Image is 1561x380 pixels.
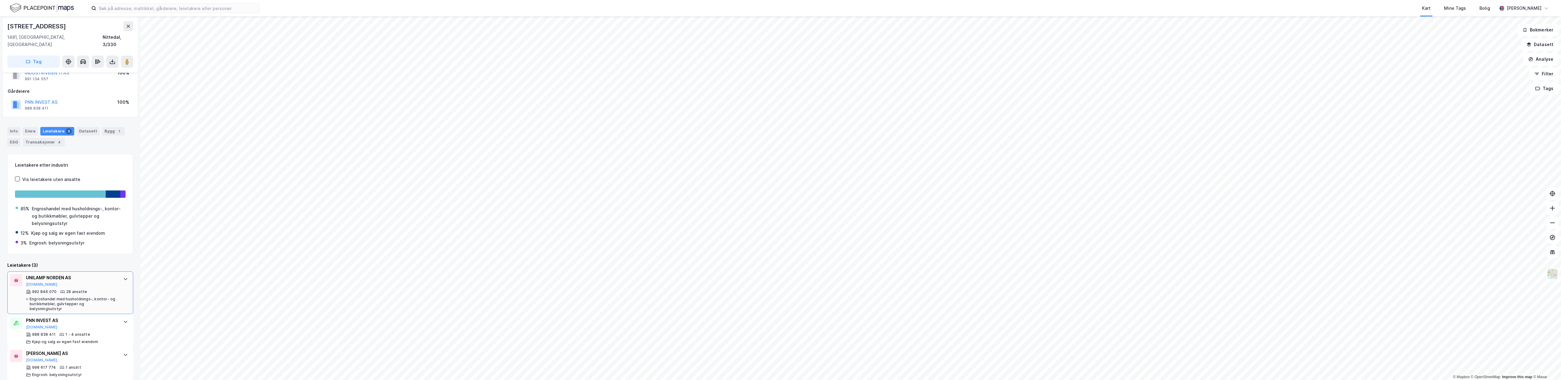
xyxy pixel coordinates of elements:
div: Leietakere (3) [7,262,133,269]
img: Z [1547,268,1558,280]
button: [DOMAIN_NAME] [26,325,57,330]
button: Analyse [1523,53,1559,65]
div: Transaksjoner [23,138,65,147]
div: Datasett [77,127,100,136]
a: Improve this map [1502,375,1532,379]
div: Kjøp og salg av egen fast eiendom [32,339,98,344]
div: 3% [20,239,27,247]
button: Tag [7,56,60,68]
button: [DOMAIN_NAME] [26,282,57,287]
iframe: Chat Widget [1530,351,1561,380]
div: Nittedal, 3/330 [103,34,133,48]
div: [PERSON_NAME] [1507,5,1541,12]
div: Engroshandel med husholdnings-, kontor- og butikkmøbler, gulvtepper og belysningsutstyr [32,205,125,227]
div: ESG [7,138,20,147]
div: 3 [66,128,72,134]
img: logo.f888ab2527a4732fd821a326f86c7f29.svg [10,3,74,13]
div: Info [7,127,20,136]
div: 992 846 070 [32,289,57,294]
div: 4 [56,139,62,145]
div: Bolig [1479,5,1490,12]
div: 85% [20,205,29,212]
div: 991 134 557 [25,77,48,81]
div: Eiere [23,127,38,136]
div: Kart [1422,5,1431,12]
div: 1481, [GEOGRAPHIC_DATA], [GEOGRAPHIC_DATA] [7,34,103,48]
div: 988 838 411 [25,106,48,111]
button: Tags [1530,82,1559,95]
div: Engrosh. belysningsutstyr [29,239,84,247]
div: 12% [20,230,29,237]
div: 100% [117,99,129,106]
button: Datasett [1521,38,1559,51]
div: [PERSON_NAME] AS [26,350,117,357]
div: [STREET_ADDRESS] [7,21,67,31]
div: Leietakere etter industri [15,161,126,169]
div: 100% [117,69,129,77]
a: OpenStreetMap [1471,375,1501,379]
div: 28 ansatte [66,289,87,294]
div: Kontrollprogram for chat [1530,351,1561,380]
button: Bokmerker [1517,24,1559,36]
a: Mapbox [1453,375,1470,379]
div: 1 ansatt [66,365,81,370]
div: Kjøp og salg av egen fast eiendom [31,230,105,237]
div: Engroshandel med husholdnings-, kontor- og butikkmøbler, gulvtepper og belysningsutstyr [30,297,117,311]
div: Leietakere [40,127,74,136]
div: 1 - 4 ansatte [65,332,90,337]
input: Søk på adresse, matrikkel, gårdeiere, leietakere eller personer [96,4,259,13]
div: Engrosh. belysningsutstyr [32,372,82,377]
div: Mine Tags [1444,5,1466,12]
div: Bygg [102,127,125,136]
div: 988 838 411 [32,332,56,337]
div: 1 [116,128,122,134]
div: Gårdeiere [8,88,133,95]
div: Vis leietakere uten ansatte [22,176,80,183]
div: PNN INVEST AS [26,317,117,324]
button: [DOMAIN_NAME] [26,358,57,363]
div: 998 617 774 [32,365,56,370]
button: Filter [1529,68,1559,80]
div: UNILAMP NORDEN AS [26,274,117,281]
